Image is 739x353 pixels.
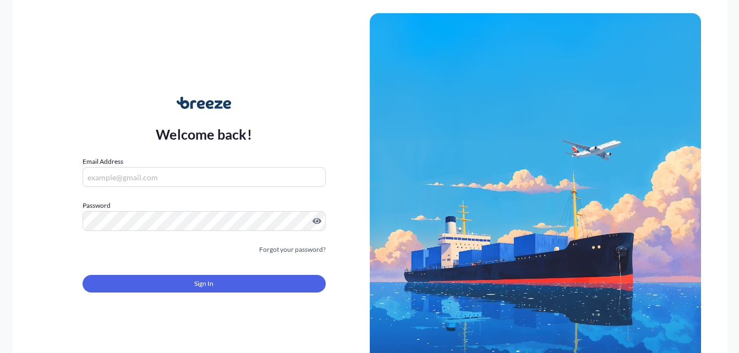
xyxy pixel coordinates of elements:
[83,200,326,211] label: Password
[83,275,326,293] button: Sign In
[259,244,326,255] a: Forgot your password?
[194,278,214,289] span: Sign In
[83,167,326,187] input: example@gmail.com
[156,125,252,143] p: Welcome back!
[83,156,123,167] label: Email Address
[313,217,321,225] button: Show password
